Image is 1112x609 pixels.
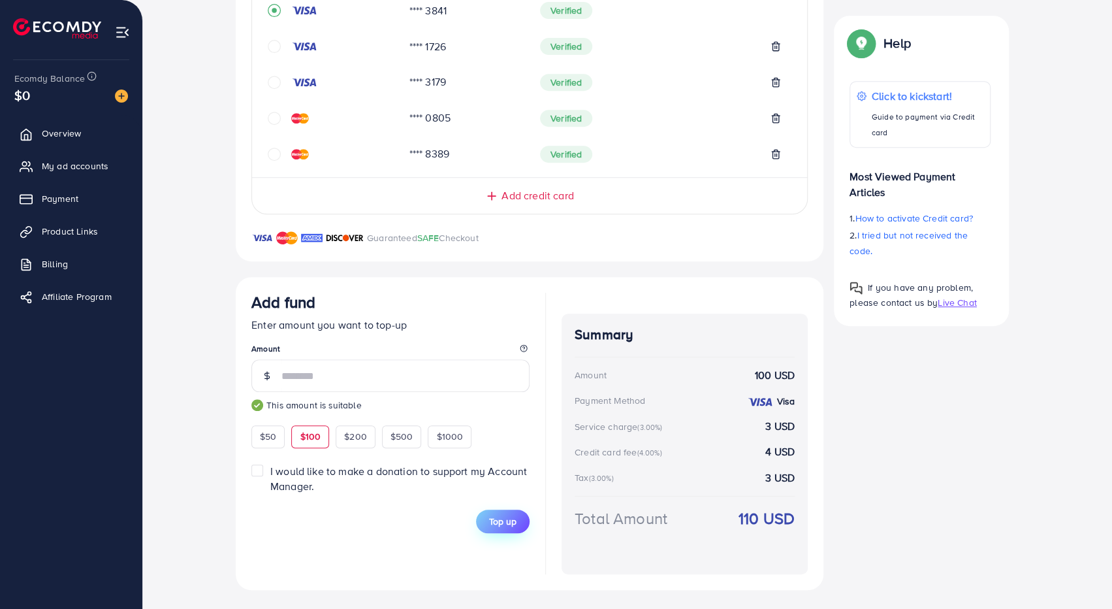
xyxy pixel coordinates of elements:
p: Guide to payment via Credit card [872,109,983,140]
strong: 3 USD [765,419,795,434]
div: Service charge [575,420,666,433]
img: guide [251,399,263,411]
p: Most Viewed Payment Articles [850,158,991,200]
img: credit [747,397,773,407]
span: $200 [344,430,367,443]
a: Product Links [10,218,133,244]
svg: circle [268,112,281,125]
p: Click to kickstart! [872,88,983,104]
img: brand [276,230,298,246]
p: Help [883,35,911,51]
svg: record circle [268,4,281,17]
span: Verified [540,38,592,55]
strong: 3 USD [765,470,795,486]
img: menu [115,25,130,40]
img: credit [291,5,317,16]
span: Live Chat [938,296,976,309]
span: I tried but not received the code. [850,229,968,257]
span: Payment [42,192,78,205]
span: Ecomdy Balance [14,72,85,85]
h3: Add fund [251,293,315,312]
img: brand [301,230,323,246]
p: Enter amount you want to top-up [251,317,530,333]
span: Top up [489,515,516,528]
img: credit [291,113,309,123]
a: Affiliate Program [10,284,133,310]
img: credit [291,41,317,52]
small: (4.00%) [637,448,661,458]
a: Payment [10,186,133,212]
span: $50 [260,430,276,443]
svg: circle [268,40,281,53]
small: (3.00%) [637,422,662,433]
img: credit [291,77,317,88]
img: credit [291,149,309,159]
span: Product Links [42,225,98,238]
legend: Amount [251,343,530,359]
a: My ad accounts [10,153,133,179]
svg: circle [268,76,281,89]
span: Billing [42,257,68,271]
img: logo [13,18,101,39]
img: brand [326,230,364,246]
span: Affiliate Program [42,290,112,303]
span: I would like to make a donation to support my Account Manager. [270,464,527,493]
img: Popup guide [850,282,863,295]
h4: Summary [575,327,795,343]
strong: Visa [776,395,795,408]
span: SAFE [417,231,439,244]
span: $500 [390,430,413,443]
span: If you have any problem, please contact us by [850,281,973,309]
span: Verified [540,146,592,163]
span: Overview [42,127,81,140]
span: Verified [540,110,592,127]
span: Verified [540,2,592,19]
strong: 110 USD [739,507,795,530]
small: (3.00%) [588,473,613,484]
button: Top up [476,510,530,533]
span: $0 [14,86,30,105]
strong: 100 USD [755,368,795,383]
span: Add credit card [501,188,573,203]
iframe: Chat [1056,550,1102,599]
a: Overview [10,120,133,146]
img: image [115,90,128,103]
p: 2. [850,227,991,259]
span: $1000 [436,430,463,443]
a: Billing [10,251,133,277]
div: Payment Method [575,394,645,407]
div: Tax [575,471,618,484]
span: Verified [540,74,592,91]
strong: 4 USD [765,444,795,459]
div: Total Amount [575,507,667,530]
span: My ad accounts [42,159,108,173]
div: Amount [575,369,607,382]
p: 1. [850,210,991,226]
p: Guaranteed Checkout [367,230,479,246]
svg: circle [268,148,281,161]
span: How to activate Credit card? [855,212,972,225]
img: Popup guide [850,31,873,55]
span: $100 [300,430,321,443]
div: Credit card fee [575,446,666,459]
img: brand [251,230,273,246]
small: This amount is suitable [251,399,530,412]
